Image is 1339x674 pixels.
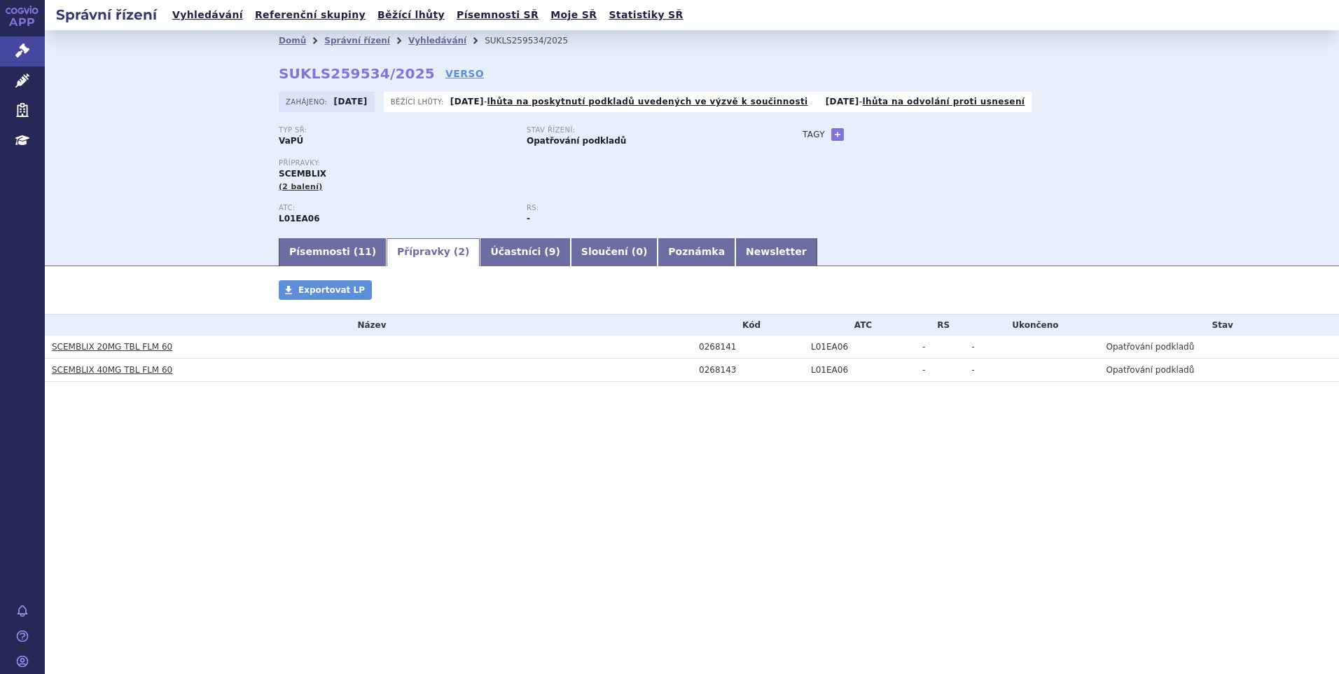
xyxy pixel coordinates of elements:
a: SCEMBLIX 20MG TBL FLM 60 [52,342,172,352]
span: Exportovat LP [298,285,365,295]
a: Sloučení (0) [571,238,658,266]
li: SUKLS259534/2025 [485,30,586,51]
span: - [922,365,925,375]
p: ATC: [279,204,513,212]
span: - [971,342,974,352]
a: Přípravky (2) [387,238,480,266]
th: Název [45,315,692,336]
a: Písemnosti SŘ [452,6,543,25]
strong: [DATE] [334,97,368,106]
a: Běžící lhůty [373,6,449,25]
span: SCEMBLIX [279,169,326,179]
a: Newsletter [735,238,817,266]
p: Typ SŘ: [279,126,513,135]
p: - [450,96,808,107]
strong: Opatřování podkladů [527,136,626,146]
span: - [922,342,925,352]
h3: Tagy [803,126,825,143]
span: (2 balení) [279,182,323,191]
th: Stav [1099,315,1339,336]
a: VERSO [445,67,484,81]
a: SCEMBLIX 40MG TBL FLM 60 [52,365,172,375]
th: RS [915,315,964,336]
th: Kód [692,315,804,336]
span: 11 [358,246,371,257]
a: Písemnosti (11) [279,238,387,266]
a: Správní řízení [324,36,390,46]
a: Exportovat LP [279,280,372,300]
a: Referenční skupiny [251,6,370,25]
a: + [831,128,844,141]
td: Opatřování podkladů [1099,359,1339,382]
a: Moje SŘ [546,6,601,25]
a: Vyhledávání [408,36,466,46]
td: ASCIMINIB [804,359,915,382]
td: Opatřování podkladů [1099,336,1339,359]
a: Domů [279,36,306,46]
p: - [826,96,1025,107]
span: Zahájeno: [286,96,330,107]
h2: Správní řízení [45,5,168,25]
p: RS: [527,204,761,212]
strong: [DATE] [826,97,859,106]
a: Účastníci (9) [480,238,570,266]
strong: [DATE] [450,97,484,106]
th: ATC [804,315,915,336]
span: 9 [549,246,556,257]
strong: SUKLS259534/2025 [279,65,435,82]
a: Statistiky SŘ [604,6,687,25]
a: Vyhledávání [168,6,247,25]
strong: - [527,214,530,223]
strong: ASCIMINIB [279,214,320,223]
span: - [971,365,974,375]
span: Běžící lhůty: [391,96,447,107]
td: ASCIMINIB [804,336,915,359]
p: Přípravky: [279,159,775,167]
div: 0268141 [699,342,804,352]
th: Ukončeno [964,315,1099,336]
strong: VaPÚ [279,136,303,146]
a: lhůta na poskytnutí podkladů uvedených ve výzvě k součinnosti [487,97,808,106]
span: 0 [636,246,643,257]
a: Poznámka [658,238,735,266]
span: 2 [458,246,465,257]
p: Stav řízení: [527,126,761,135]
div: 0268143 [699,365,804,375]
a: lhůta na odvolání proti usnesení [862,97,1025,106]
